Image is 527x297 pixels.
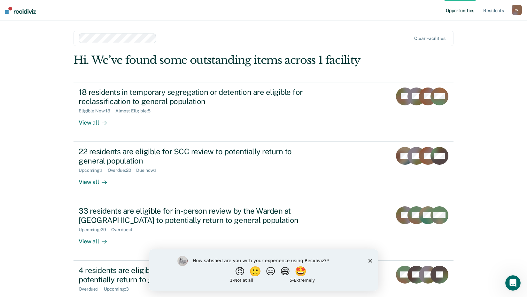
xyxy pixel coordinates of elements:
div: Overdue : 1 [79,286,104,292]
div: 18 residents in temporary segregation or detention are eligible for reclassification to general p... [79,88,303,106]
iframe: Survey by Kim from Recidiviz [149,249,378,291]
div: 4 residents are eligible for in-person review by the ADD at SCC to potentially return to general ... [79,266,303,284]
div: Eligible Now : 13 [79,108,115,114]
a: 22 residents are eligible for SCC review to potentially return to general populationUpcoming:1Ove... [74,142,453,201]
div: View all [79,173,114,186]
div: 33 residents are eligible for in-person review by the Warden at [GEOGRAPHIC_DATA] to potentially ... [79,206,303,225]
div: View all [79,114,114,126]
a: 33 residents are eligible for in-person review by the Warden at [GEOGRAPHIC_DATA] to potentially ... [74,201,453,261]
div: Upcoming : 3 [104,286,134,292]
img: Recidiviz [5,7,36,14]
a: 18 residents in temporary segregation or detention are eligible for reclassification to general p... [74,82,453,142]
div: 22 residents are eligible for SCC review to potentially return to general population [79,147,303,165]
div: Due now : 1 [136,168,162,173]
iframe: Intercom live chat [505,275,521,291]
div: Clear facilities [414,36,446,41]
div: Overdue : 20 [108,168,136,173]
div: Almost Eligible : 5 [115,108,156,114]
div: Upcoming : 1 [79,168,108,173]
div: Upcoming : 29 [79,227,111,232]
div: Overdue : 4 [111,227,137,232]
button: W [512,5,522,15]
div: Hi. We’ve found some outstanding items across 1 facility [74,54,377,67]
div: View all [79,232,114,245]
